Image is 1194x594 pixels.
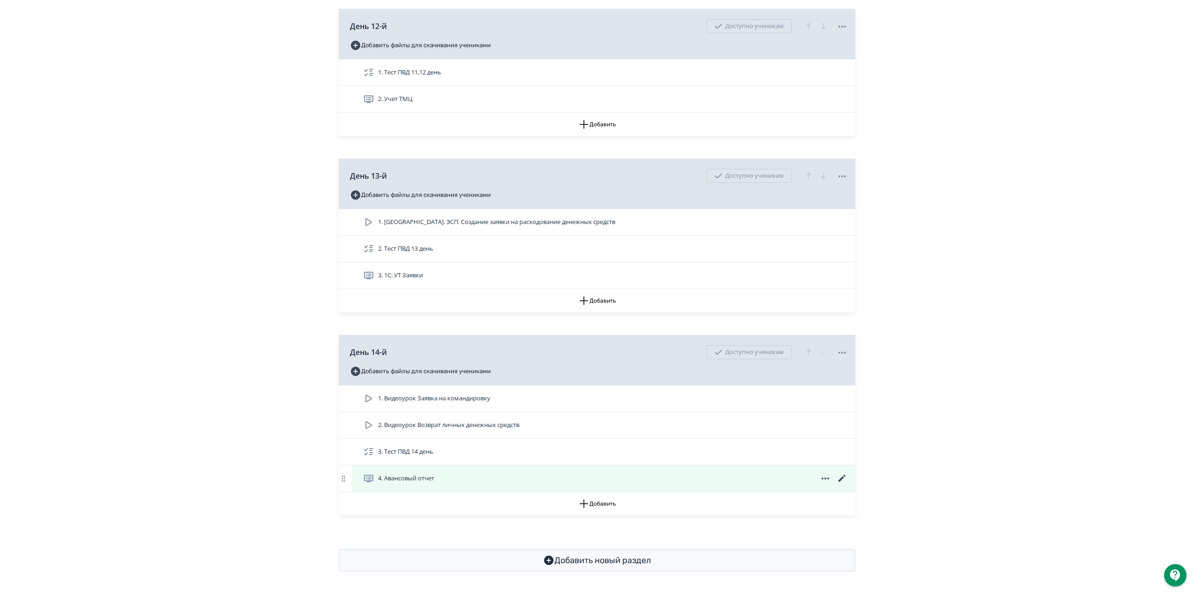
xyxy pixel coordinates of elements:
[339,439,855,465] div: 3. Тест ПВД 14 день
[706,19,792,33] div: Доступно ученикам
[378,217,615,227] span: 1. Видеоурок. ЭСП. Создание заявки на расходование денежных средств
[350,21,387,32] span: День 12-й
[350,347,387,358] span: День 14-й
[339,86,855,113] div: 2. Учет ТМЦ
[339,59,855,86] div: 1. Тест ПВД 11,12 день
[378,244,433,254] span: 2. Тест ПВД 13 день
[350,364,491,379] button: Добавить файлы для скачивания учениками
[339,289,855,312] button: Добавить
[706,345,792,359] div: Доступно ученикам
[378,271,423,280] span: 3. 1С: УТ Заявки
[378,394,490,403] span: 1. Видеоурок Заявка на командировку
[339,492,855,515] button: Добавить
[339,113,855,136] button: Добавить
[339,412,855,439] div: 2. Видеоурок Возврат личных денежных средств
[339,236,855,262] div: 2. Тест ПВД 13 день
[339,385,855,412] div: 1. Видеоурок Заявка на командировку
[339,549,855,572] button: Добавить новый раздел
[706,169,792,183] div: Доступно ученикам
[378,474,434,483] span: 4. Авансовый отчет
[350,170,387,181] span: День 13-й
[378,420,519,430] span: 2. Видеоурок Возврат личных денежных средств
[378,447,433,456] span: 3. Тест ПВД 14 день
[339,465,855,492] div: 4. Авансовый отчет
[378,94,413,104] span: 2. Учет ТМЦ
[339,262,855,289] div: 3. 1С: УТ Заявки
[378,68,441,77] span: 1. Тест ПВД 11,12 день
[350,188,491,203] button: Добавить файлы для скачивания учениками
[350,38,491,53] button: Добавить файлы для скачивания учениками
[339,209,855,236] div: 1. [GEOGRAPHIC_DATA]. ЭСП. Создание заявки на расходование денежных средств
